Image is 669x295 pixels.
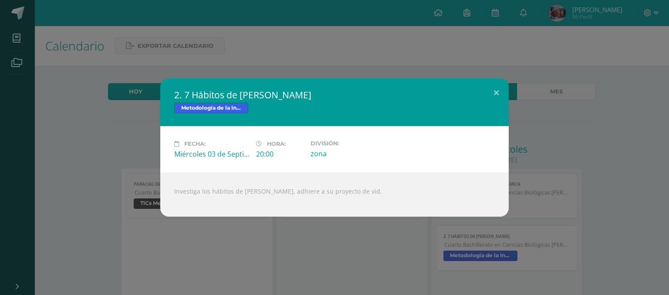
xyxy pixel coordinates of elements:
[174,149,249,159] div: Miércoles 03 de Septiembre
[256,149,304,159] div: 20:00
[311,140,385,147] label: División:
[160,173,509,217] div: Investiga los hábitos de [PERSON_NAME], adhiere a su proyecto de vid.
[184,141,206,147] span: Fecha:
[174,89,495,101] h2: 2. 7 Hábitos de [PERSON_NAME]
[484,78,509,108] button: Close (Esc)
[267,141,286,147] span: Hora:
[311,149,385,158] div: zona
[174,103,248,113] span: Metodología de la Investigación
